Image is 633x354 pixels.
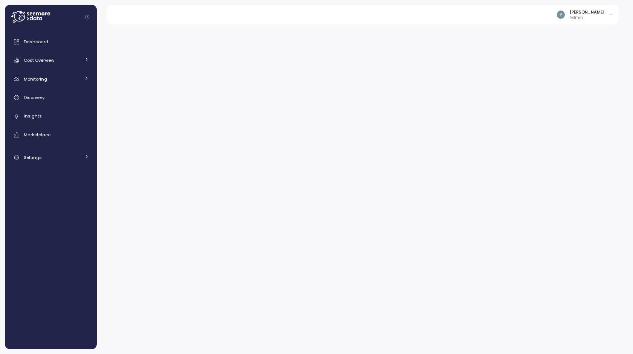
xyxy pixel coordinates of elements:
span: Dashboard [24,39,48,45]
a: Dashboard [8,34,94,49]
span: Marketplace [24,132,50,138]
a: Settings [8,150,94,165]
button: Collapse navigation [83,14,92,20]
span: Settings [24,154,42,160]
a: Cost Overview [8,53,94,68]
img: ACg8ocKvqwnLMA34EL5-0z6HW-15kcrLxT5Mmx2M21tMPLYJnykyAQ=s96-c [557,11,565,18]
a: Discovery [8,90,94,105]
span: Monitoring [24,76,47,82]
a: Marketplace [8,127,94,142]
span: Cost Overview [24,57,54,63]
p: Admin [570,15,604,20]
div: [PERSON_NAME] [570,9,604,15]
span: Insights [24,113,42,119]
a: Monitoring [8,72,94,87]
a: Insights [8,109,94,124]
span: Discovery [24,95,44,101]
